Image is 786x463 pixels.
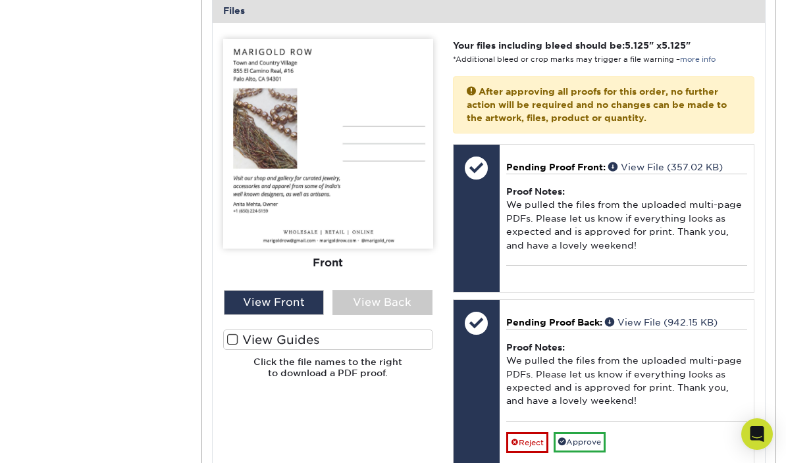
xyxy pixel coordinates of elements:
[554,432,606,452] a: Approve
[662,40,686,51] span: 5.125
[506,186,565,197] strong: Proof Notes:
[506,432,548,453] a: Reject
[467,86,727,124] strong: After approving all proofs for this order, no further action will be required and no changes can ...
[223,248,433,277] div: Front
[332,290,432,315] div: View Back
[506,174,747,265] div: We pulled the files from the uploaded multi-page PDFs. Please let us know if everything looks as ...
[453,55,716,64] small: *Additional bleed or crop marks may trigger a file warning –
[680,55,716,64] a: more info
[224,290,324,315] div: View Front
[605,317,718,328] a: View File (942.15 KB)
[3,423,112,458] iframe: Google Customer Reviews
[223,356,433,389] h6: Click the file names to the right to download a PDF proof.
[741,418,773,450] div: Open Intercom Messenger
[608,162,723,172] a: View File (357.02 KB)
[625,40,649,51] span: 5.125
[506,342,565,353] strong: Proof Notes:
[506,317,602,328] span: Pending Proof Back:
[223,329,433,350] label: View Guides
[506,329,747,421] div: We pulled the files from the uploaded multi-page PDFs. Please let us know if everything looks as ...
[453,40,691,51] strong: Your files including bleed should be: " x "
[506,162,606,172] span: Pending Proof Front:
